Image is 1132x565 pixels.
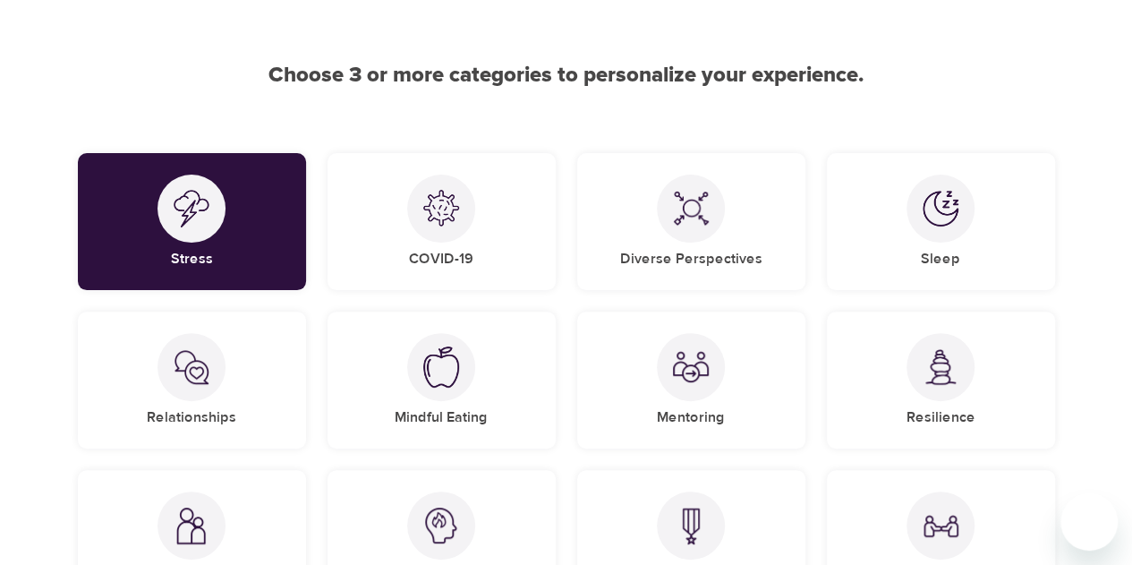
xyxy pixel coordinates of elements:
img: Mentoring [673,349,709,385]
h5: Mindful Eating [395,408,488,427]
img: Veterans [673,508,709,544]
div: COVID-19COVID-19 [328,153,556,290]
h5: Mentoring [657,408,725,427]
img: Gratitude [923,508,958,544]
img: COVID-19 [423,190,459,227]
h5: Resilience [906,408,975,427]
div: RelationshipsRelationships [78,312,306,449]
iframe: Button to launch messaging window [1060,493,1118,551]
img: Parenting [174,508,209,544]
div: Diverse PerspectivesDiverse Perspectives [577,153,805,290]
div: MentoringMentoring [577,312,805,449]
h5: COVID-19 [409,250,473,269]
img: Relationships [174,349,209,385]
img: Stress [174,190,209,227]
div: ResilienceResilience [827,312,1055,449]
h5: Diverse Perspectives [620,250,762,269]
div: SleepSleep [827,153,1055,290]
img: Mindful Eating [423,347,459,388]
h5: Sleep [921,250,960,269]
img: Resilience [923,349,958,386]
h5: Stress [171,250,213,269]
h2: Choose 3 or more categories to personalize your experience. [78,63,1055,89]
div: Mindful EatingMindful Eating [328,312,556,449]
div: StressStress [78,153,306,290]
img: Anxiety [423,508,459,544]
img: Sleep [923,191,958,227]
h5: Relationships [147,408,236,427]
img: Diverse Perspectives [673,191,709,227]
